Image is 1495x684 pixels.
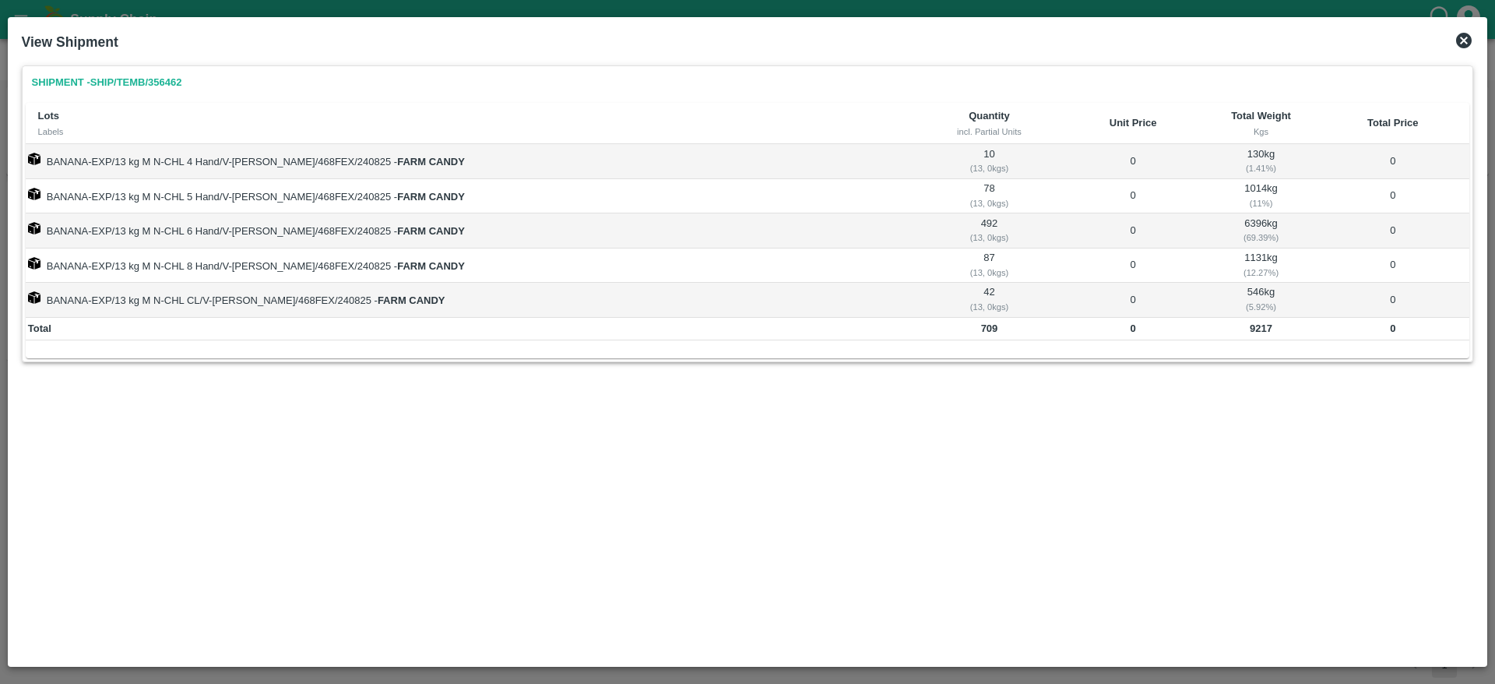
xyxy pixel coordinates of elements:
[1060,179,1205,213] td: 0
[1390,323,1395,334] b: 0
[1316,213,1469,248] td: 0
[1316,249,1469,283] td: 0
[1060,213,1205,248] td: 0
[921,196,1058,210] div: ( 13, 0 kgs)
[1208,300,1314,314] div: ( 5.92 %)
[38,110,59,122] b: Lots
[1208,231,1314,245] div: ( 69.39 %)
[1208,196,1314,210] div: ( 11 %)
[921,161,1058,175] div: ( 13, 0 kgs)
[26,144,919,178] td: BANANA-EXP/13 kg M N-CHL 4 Hand/V-[PERSON_NAME]/468FEX/240825 -
[1060,249,1205,283] td: 0
[921,266,1058,280] div: ( 13, 0 kgs)
[397,191,465,203] strong: FARM CANDY
[1060,144,1205,178] td: 0
[378,294,445,306] strong: FARM CANDY
[397,156,465,167] strong: FARM CANDY
[1316,144,1469,178] td: 0
[397,225,465,237] strong: FARM CANDY
[931,125,1048,139] div: incl. Partial Units
[26,179,919,213] td: BANANA-EXP/13 kg M N-CHL 5 Hand/V-[PERSON_NAME]/468FEX/240825 -
[921,300,1058,314] div: ( 13, 0 kgs)
[1206,213,1316,248] td: 6396 kg
[22,34,118,50] b: View Shipment
[28,222,40,234] img: box
[1316,283,1469,317] td: 0
[28,257,40,270] img: box
[1208,266,1314,280] div: ( 12.27 %)
[26,213,919,248] td: BANANA-EXP/13 kg M N-CHL 6 Hand/V-[PERSON_NAME]/468FEX/240825 -
[28,153,40,165] img: box
[1250,323,1272,334] b: 9217
[1219,125,1303,139] div: Kgs
[26,69,188,97] a: Shipment -SHIP/TEMB/356462
[919,179,1061,213] td: 78
[919,144,1061,178] td: 10
[28,291,40,304] img: box
[1206,283,1316,317] td: 546 kg
[919,283,1061,317] td: 42
[1206,144,1316,178] td: 130 kg
[919,213,1061,248] td: 492
[969,110,1010,122] b: Quantity
[981,323,998,334] b: 709
[921,231,1058,245] div: ( 13, 0 kgs)
[1316,179,1469,213] td: 0
[38,125,906,139] div: Labels
[1208,161,1314,175] div: ( 1.41 %)
[397,260,465,272] strong: FARM CANDY
[1231,110,1291,122] b: Total Weight
[919,249,1061,283] td: 87
[1060,283,1205,317] td: 0
[1206,249,1316,283] td: 1131 kg
[1131,323,1136,334] b: 0
[28,188,40,200] img: box
[1110,117,1157,129] b: Unit Price
[26,249,919,283] td: BANANA-EXP/13 kg M N-CHL 8 Hand/V-[PERSON_NAME]/468FEX/240825 -
[28,323,51,334] b: Total
[1367,117,1419,129] b: Total Price
[1206,179,1316,213] td: 1014 kg
[26,283,919,317] td: BANANA-EXP/13 kg M N-CHL CL/V-[PERSON_NAME]/468FEX/240825 -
